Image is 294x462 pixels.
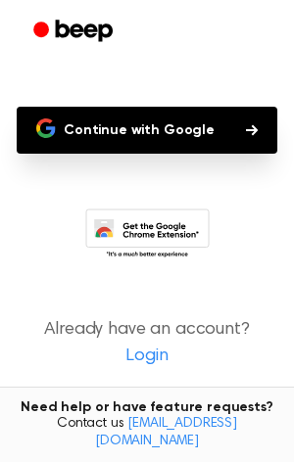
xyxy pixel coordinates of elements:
[20,344,274,370] a: Login
[17,107,277,154] button: Continue with Google
[95,417,237,448] a: [EMAIL_ADDRESS][DOMAIN_NAME]
[20,13,130,51] a: Beep
[16,317,278,370] p: Already have an account?
[12,416,282,450] span: Contact us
